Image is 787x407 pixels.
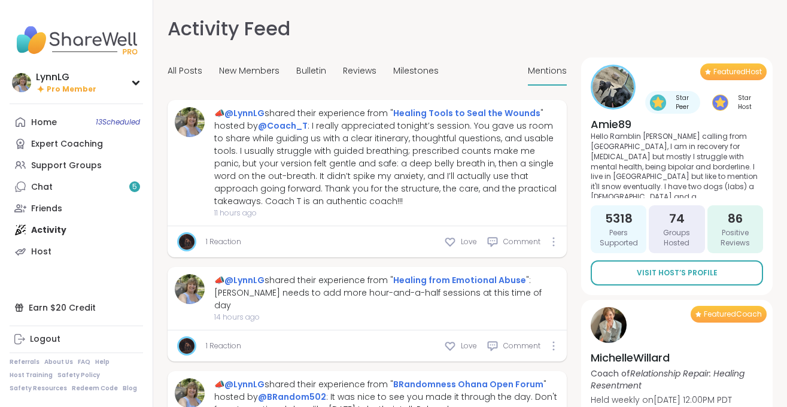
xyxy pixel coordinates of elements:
span: 11 hours ago [214,208,560,218]
span: Featured Host [713,67,762,77]
span: Pro Member [47,84,96,95]
a: Healing Tools to Seal the Wounds [393,107,540,119]
a: Visit Host’s Profile [591,260,763,285]
a: BRandomness Ohana Open Forum [393,378,543,390]
img: LynnLG [175,274,205,304]
span: Bulletin [296,65,326,77]
span: 5318 [605,210,633,227]
a: Safety Resources [10,384,67,393]
img: MichelleWillard [591,307,627,343]
i: Relationship Repair: Healing Resentment [591,367,745,391]
img: lyssa [179,234,195,250]
p: Hello Ramblin [PERSON_NAME] calling from [GEOGRAPHIC_DATA], I am in recovery for [MEDICAL_DATA] b... [591,132,763,198]
a: Home13Scheduled [10,111,143,133]
div: Host [31,246,51,258]
span: 86 [728,210,743,227]
a: @LynnLG [224,107,265,119]
img: Star Host [712,95,728,111]
a: Healing from Emotional Abuse [393,274,526,286]
span: All Posts [168,65,202,77]
div: 📣 shared their experience from " " hosted by : I really appreciated tonight’s session. You gave u... [214,107,560,208]
div: LynnLG [36,71,96,84]
p: Coach of [591,367,763,391]
span: Groups Hosted [654,228,700,248]
a: Help [95,358,110,366]
a: Redeem Code [72,384,118,393]
div: Earn $20 Credit [10,297,143,318]
a: Chat5 [10,176,143,198]
span: Reviews [343,65,376,77]
div: Home [31,117,57,129]
span: 14 hours ago [214,312,560,323]
span: 74 [669,210,685,227]
a: @Coach_T [258,120,308,132]
a: @LynnLG [224,378,265,390]
span: Love [461,236,477,247]
span: Peers Supported [595,228,642,248]
h4: MichelleWillard [591,350,763,365]
span: Visit Host’s Profile [637,268,718,278]
span: Positive Reviews [712,228,758,248]
a: About Us [44,358,73,366]
img: LynnLG [12,73,31,92]
img: Star Peer [650,95,666,111]
span: Comment [503,341,540,351]
a: 1 Reaction [206,341,241,351]
a: Blog [123,384,137,393]
span: Love [461,341,477,351]
a: Host Training [10,371,53,379]
a: Host [10,241,143,262]
span: 13 Scheduled [96,117,140,127]
a: @LynnLG [224,274,265,286]
h4: Amie89 [591,117,763,132]
a: FAQ [78,358,90,366]
p: Held weekly on [DATE] 12:00PM PDT [591,394,763,406]
span: Comment [503,236,540,247]
div: Friends [31,203,62,215]
a: Expert Coaching [10,133,143,154]
a: @BRandom502 [258,391,326,403]
div: Logout [30,333,60,345]
span: Star Host [731,93,758,111]
h1: Activity Feed [168,14,290,43]
a: Friends [10,198,143,219]
span: Featured Coach [704,309,762,319]
span: 5 [132,182,137,192]
div: Support Groups [31,160,102,172]
img: ShareWell Nav Logo [10,19,143,61]
a: 1 Reaction [206,236,241,247]
span: Milestones [393,65,439,77]
img: LynnLG [175,107,205,137]
a: Support Groups [10,154,143,176]
img: Amie89 [592,66,634,108]
a: Logout [10,329,143,350]
div: Expert Coaching [31,138,103,150]
span: Mentions [528,65,567,77]
a: Referrals [10,358,39,366]
div: 📣 shared their experience from " ": [PERSON_NAME] needs to add more hour-and-a-half sessions at t... [214,274,560,312]
img: lyssa [179,338,195,354]
span: New Members [219,65,279,77]
div: Chat [31,181,53,193]
span: Star Peer [669,93,695,111]
a: Safety Policy [57,371,100,379]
